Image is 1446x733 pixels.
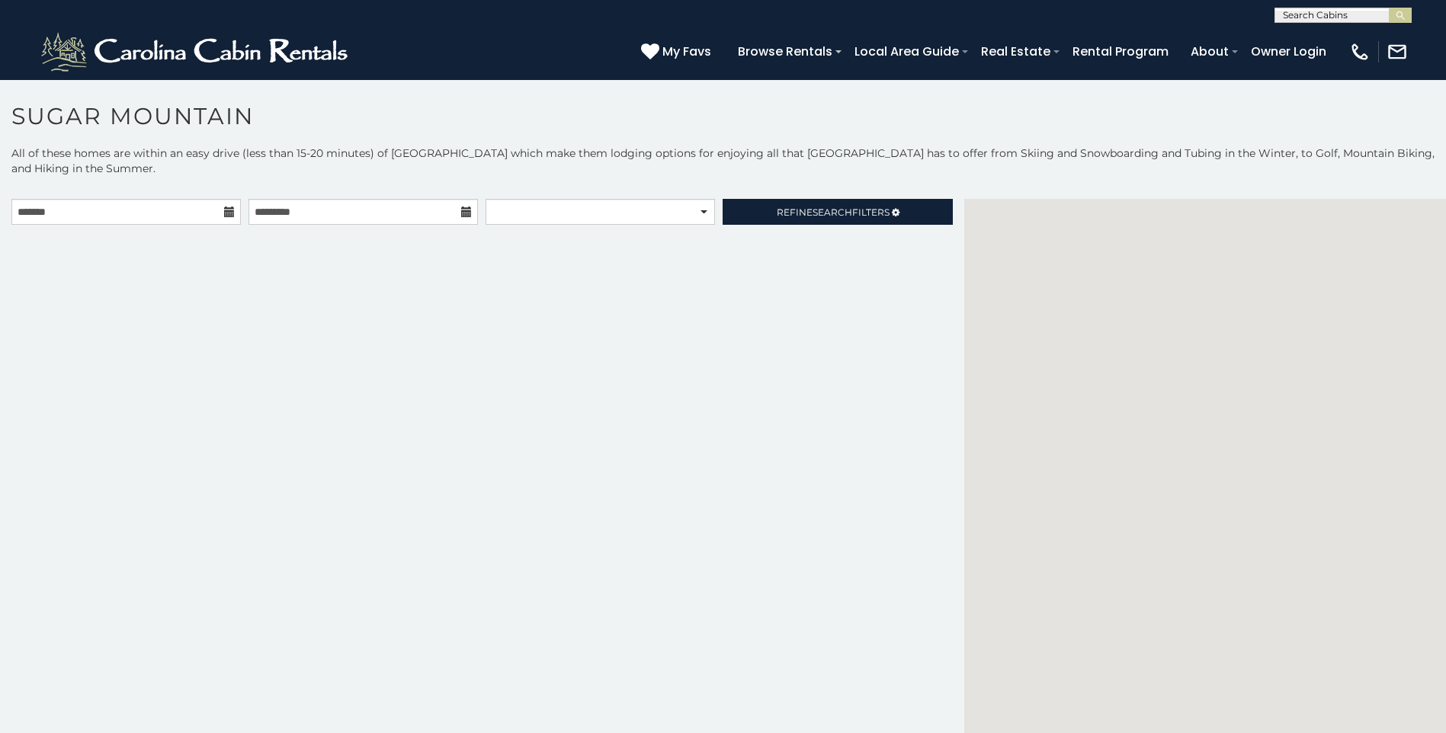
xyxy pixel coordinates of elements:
a: About [1183,38,1236,65]
a: Rental Program [1065,38,1176,65]
a: My Favs [641,42,715,62]
a: Local Area Guide [847,38,967,65]
a: Real Estate [973,38,1058,65]
span: Refine Filters [777,206,890,218]
span: Search [813,206,852,218]
span: My Favs [662,42,711,61]
a: Owner Login [1243,38,1334,65]
a: RefineSearchFilters [723,199,952,225]
img: White-1-2.png [38,29,354,75]
a: Browse Rentals [730,38,840,65]
img: phone-regular-white.png [1349,41,1371,62]
img: mail-regular-white.png [1387,41,1408,62]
